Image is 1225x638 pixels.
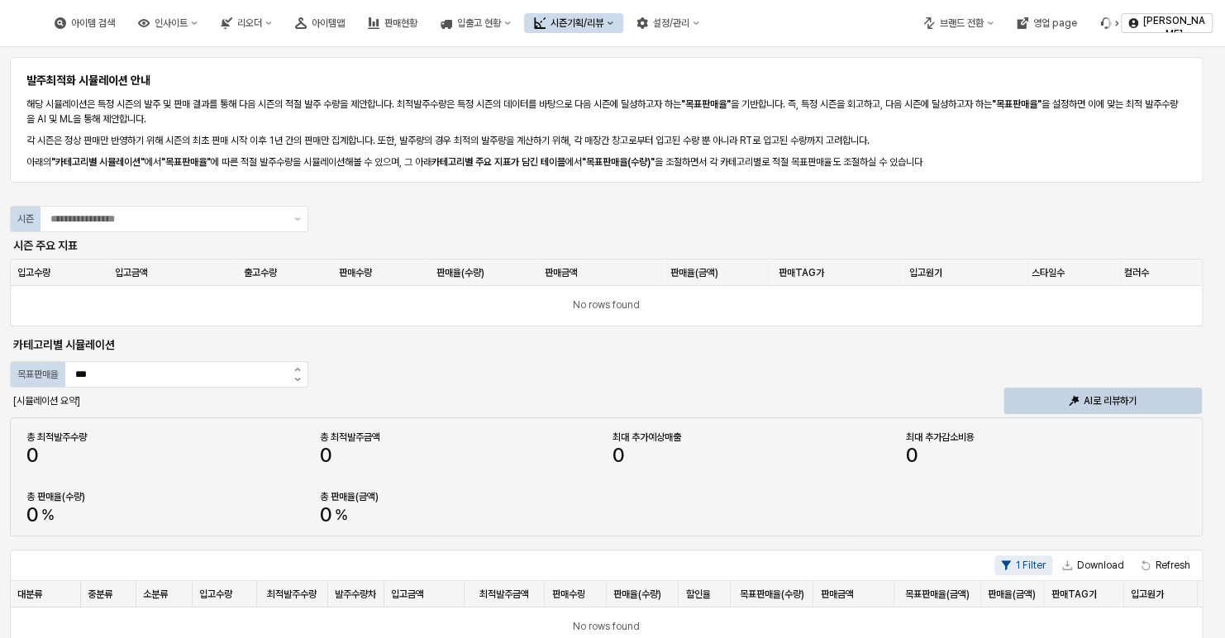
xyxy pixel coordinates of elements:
div: 설정/관리 [653,17,689,29]
span: 판매금액 [544,266,577,279]
span: 판매율(수량) [436,266,484,279]
button: 판매현황 [358,13,427,33]
div: No rows found [11,286,1202,326]
span: 중분류 [88,588,112,601]
span: 0 [906,443,918,467]
button: 감소 [287,375,307,388]
span: 0 [26,443,38,467]
span: 판매율(금액) [988,588,1036,601]
button: 시즌기획/리뷰 [524,13,623,33]
span: 입고금액 [115,266,148,279]
span: 판매TAG가 [1051,588,1096,601]
div: 리오더 [237,17,262,29]
span: 0 [320,443,331,467]
div: 영업 page [1033,17,1077,29]
span: 0 [612,445,624,465]
span: 0 [26,445,38,465]
span: 목표판매율(금액) [905,588,970,601]
span: 입고수량 [199,588,232,601]
span: % [335,507,348,522]
span: 0 [612,443,624,467]
span: 0 [320,445,331,465]
button: 리오더 [211,13,282,33]
div: 아이템맵 [285,13,355,33]
span: 최적발주금액 [479,588,529,601]
div: 총 판매율(금액) [320,490,600,503]
p: AI로 리뷰하기 [1084,394,1137,407]
b: 카테고리별 주요 지표가 담긴 테이블 [431,156,565,168]
span: 입고수량 [17,266,50,279]
div: 인사이트 [155,17,188,29]
button: Download [1056,555,1131,575]
div: 브랜드 전환 [940,17,984,29]
button: 입출고 현황 [431,13,521,33]
span: 컬러수 [1124,266,1149,279]
span: 할인율 [685,588,710,601]
button: 증가 [287,362,307,375]
div: 판매현황 [384,17,417,29]
p: [시뮬레이션 요약] [13,393,305,408]
span: 0% [320,505,348,525]
p: 해당 시뮬레이션은 특정 시즌의 발주 및 판매 결과를 통해 다음 시즌의 적절 발주 수량을 제안합니다. 최적발주수량은 특정 시즌의 데이터를 바탕으로 다음 시즌에 달성하고자 하는 ... [26,97,1186,126]
div: 최대 추가예상매출 [612,431,893,444]
button: 브랜드 전환 [913,13,1003,33]
div: 시즌기획/리뷰 [551,17,603,29]
div: 입출고 현황 [457,17,501,29]
h6: 발주최적화 시뮬레이션 안내 [26,73,1186,88]
div: 총 판매율(수량) [26,490,307,503]
button: 아이템 검색 [45,13,125,33]
span: 소분류 [143,588,168,601]
b: "목표판매율" [681,98,731,110]
span: 0 [26,502,38,526]
button: 1 Filter [994,555,1052,575]
span: 입고원가 [908,266,941,279]
span: 0 [906,445,918,465]
span: 최적발주수량 [267,588,317,601]
div: 아이템맵 [312,17,345,29]
strong: 카테고리별 시뮬레이션 [13,338,115,351]
button: AI로 리뷰하기 [1003,388,1202,414]
button: 설정/관리 [627,13,709,33]
b: "카테고리별 시뮬레이션" [51,156,145,168]
div: 최대 추가감소비용 [906,431,1186,444]
span: 대분류 [17,588,42,601]
span: 판매수량 [339,266,372,279]
span: % [41,507,55,522]
span: 0% [26,505,55,525]
div: 총 최적발주수량 [26,431,307,444]
span: 스타일수 [1032,266,1065,279]
span: 입고금액 [391,588,424,601]
div: 시즌 [17,211,34,227]
b: "목표판매율" [161,156,211,168]
span: 판매TAG가 [779,266,824,279]
b: "목표판매율(수량)" [582,156,655,168]
p: [PERSON_NAME] [1143,14,1205,40]
strong: 시즌 주요 지표 [13,239,78,252]
span: 목표판매율(수량) [739,588,803,601]
span: 출고수량 [244,266,277,279]
b: "목표판매율" [992,98,1041,110]
button: [PERSON_NAME] [1121,13,1213,33]
p: 아래의 에서 에 따른 적절 발주수량을 시뮬레이션해볼 수 있으며, 그 아래 에서 을 조절하면서 각 카테고리별로 적절 목표판매율도 조절하실 수 있습니다 [26,155,1186,169]
button: Refresh [1134,555,1197,575]
span: 판매율(금액) [670,266,718,279]
span: 0 [320,502,331,526]
div: Menu item 6 [1090,13,1132,33]
div: 아이템 검색 [71,17,115,29]
button: 영업 page [1007,13,1087,33]
span: 판매율(수량) [613,588,661,601]
span: 발주수량차 [335,588,376,601]
span: 입고원가 [1131,588,1164,601]
span: 판매수량 [551,588,584,601]
button: 인사이트 [128,13,207,33]
div: 총 최적발주금액 [320,431,600,444]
